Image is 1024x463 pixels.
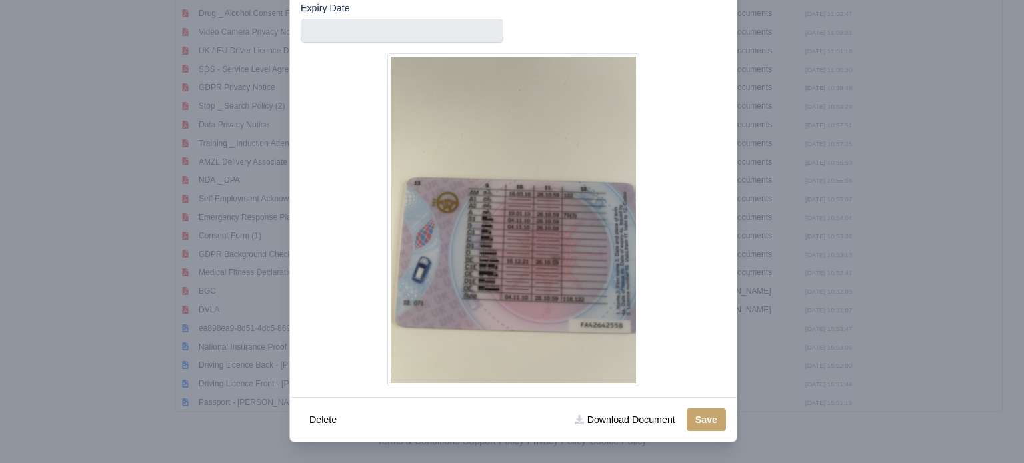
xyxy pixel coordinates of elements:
iframe: Chat Widget [957,399,1024,463]
label: Expiry Date [301,1,350,16]
a: Download Document [566,408,683,431]
button: Delete [301,408,345,431]
button: Save [687,408,726,431]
